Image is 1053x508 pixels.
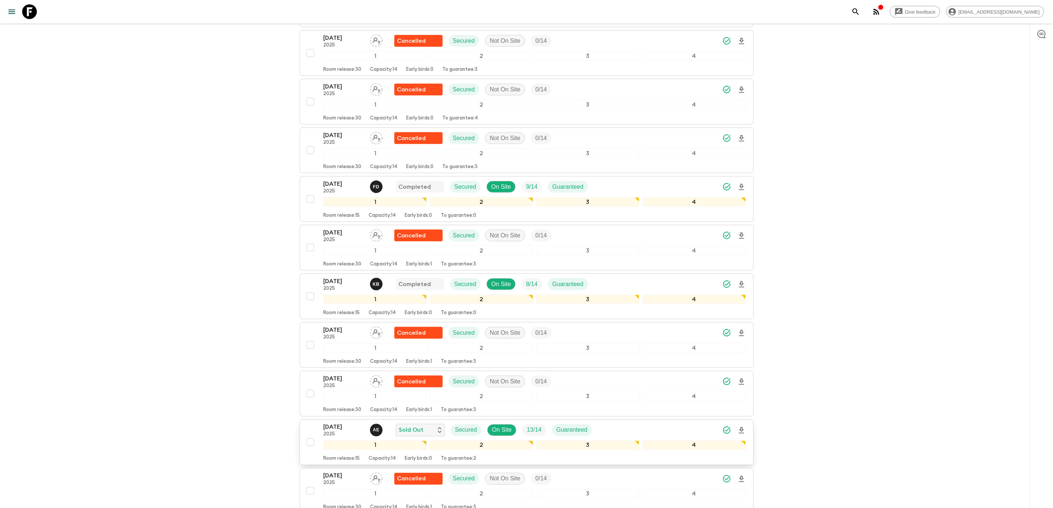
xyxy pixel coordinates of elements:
p: On Site [491,280,511,289]
p: Secured [453,36,475,45]
p: To guarantee: 4 [443,115,478,121]
div: Flash Pack cancellation [394,35,443,47]
div: 1 [324,100,427,109]
p: Early birds: 0 [407,115,434,121]
p: To guarantee: 3 [441,261,477,267]
p: Cancelled [397,36,426,45]
span: Assign pack leader [370,232,383,237]
p: Room release: 30 [324,164,362,170]
div: Trip Fill [531,132,551,144]
p: Not On Site [490,134,520,143]
p: Capacity: 14 [369,456,396,462]
p: Early birds: 0 [407,67,434,73]
p: 9 / 14 [526,182,537,191]
p: 0 / 14 [536,231,547,240]
p: 2025 [324,188,364,194]
div: 4 [642,392,746,401]
div: 4 [642,149,746,158]
span: Assign pack leader [370,37,383,43]
span: Kamil Babac [370,280,384,286]
p: 0 / 14 [536,85,547,94]
p: Sold Out [399,426,424,435]
svg: Synced Successfully [722,134,731,143]
p: [DATE] [324,472,364,480]
p: 8 / 14 [526,280,537,289]
p: Capacity: 14 [370,407,398,413]
div: 3 [536,295,640,304]
div: 1 [324,246,427,255]
div: 3 [536,392,640,401]
div: 4 [642,197,746,207]
div: 2 [430,51,533,61]
div: 4 [642,441,746,450]
p: Early birds: 1 [407,359,432,365]
p: Completed [399,182,431,191]
p: Secured [453,328,475,337]
p: [DATE] [324,34,364,42]
p: Capacity: 14 [370,115,398,121]
p: [DATE] [324,82,364,91]
p: Not On Site [490,36,520,45]
p: 0 / 14 [536,474,547,483]
div: 1 [324,149,427,158]
div: Trip Fill [522,278,542,290]
p: Capacity: 14 [369,310,396,316]
div: Trip Fill [531,473,551,485]
div: Not On Site [485,84,525,95]
p: Room release: 30 [324,115,362,121]
p: To guarantee: 3 [443,67,478,73]
p: Secured [453,377,475,386]
div: Trip Fill [531,84,551,95]
svg: Download Onboarding [737,280,746,289]
div: Not On Site [485,132,525,144]
div: Secured [449,84,480,95]
p: To guarantee: 3 [443,164,478,170]
div: 3 [536,441,640,450]
div: 4 [642,51,746,61]
svg: Download Onboarding [737,377,746,386]
p: [DATE] [324,131,364,140]
div: Not On Site [485,327,525,339]
p: Cancelled [397,377,426,386]
span: Assign pack leader [370,86,383,91]
p: 2025 [324,237,364,243]
p: [DATE] [324,277,364,286]
svg: Download Onboarding [737,183,746,192]
p: Early birds: 0 [405,213,432,219]
div: 2 [430,489,533,499]
div: Flash Pack cancellation [394,230,443,241]
p: Secured [453,85,475,94]
p: 2025 [324,480,364,486]
div: On Site [487,278,516,290]
button: search adventures [848,4,863,19]
button: [DATE]2025Fatih DeveliCompletedSecuredOn SiteTrip FillGuaranteed1234Room release:15Capacity:14Ear... [300,176,754,222]
p: To guarantee: 3 [441,407,477,413]
div: 3 [536,149,640,158]
p: Not On Site [490,85,520,94]
button: [DATE]2025Alp Edward WatmoughSold OutSecuredOn SiteTrip FillGuaranteed1234Room release:15Capacity... [300,420,754,465]
div: 4 [642,295,746,304]
p: [DATE] [324,180,364,188]
p: 2025 [324,334,364,340]
div: 4 [642,100,746,109]
svg: Download Onboarding [737,134,746,143]
p: [DATE] [324,423,364,432]
p: 2025 [324,286,364,292]
div: 3 [536,51,640,61]
p: Cancelled [397,134,426,143]
p: Early birds: 1 [407,261,432,267]
div: Secured [450,181,481,193]
div: Secured [449,35,480,47]
div: Secured [449,230,480,241]
span: Alp Edward Watmough [370,426,384,432]
div: Trip Fill [531,35,551,47]
p: Early birds: 0 [407,164,434,170]
svg: Synced Successfully [722,377,731,386]
p: Capacity: 14 [370,359,398,365]
div: Trip Fill [522,181,542,193]
p: Room release: 15 [324,213,360,219]
span: Fatih Develi [370,183,384,189]
div: Secured [449,376,480,387]
div: Trip Fill [531,230,551,241]
p: 0 / 14 [536,328,547,337]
